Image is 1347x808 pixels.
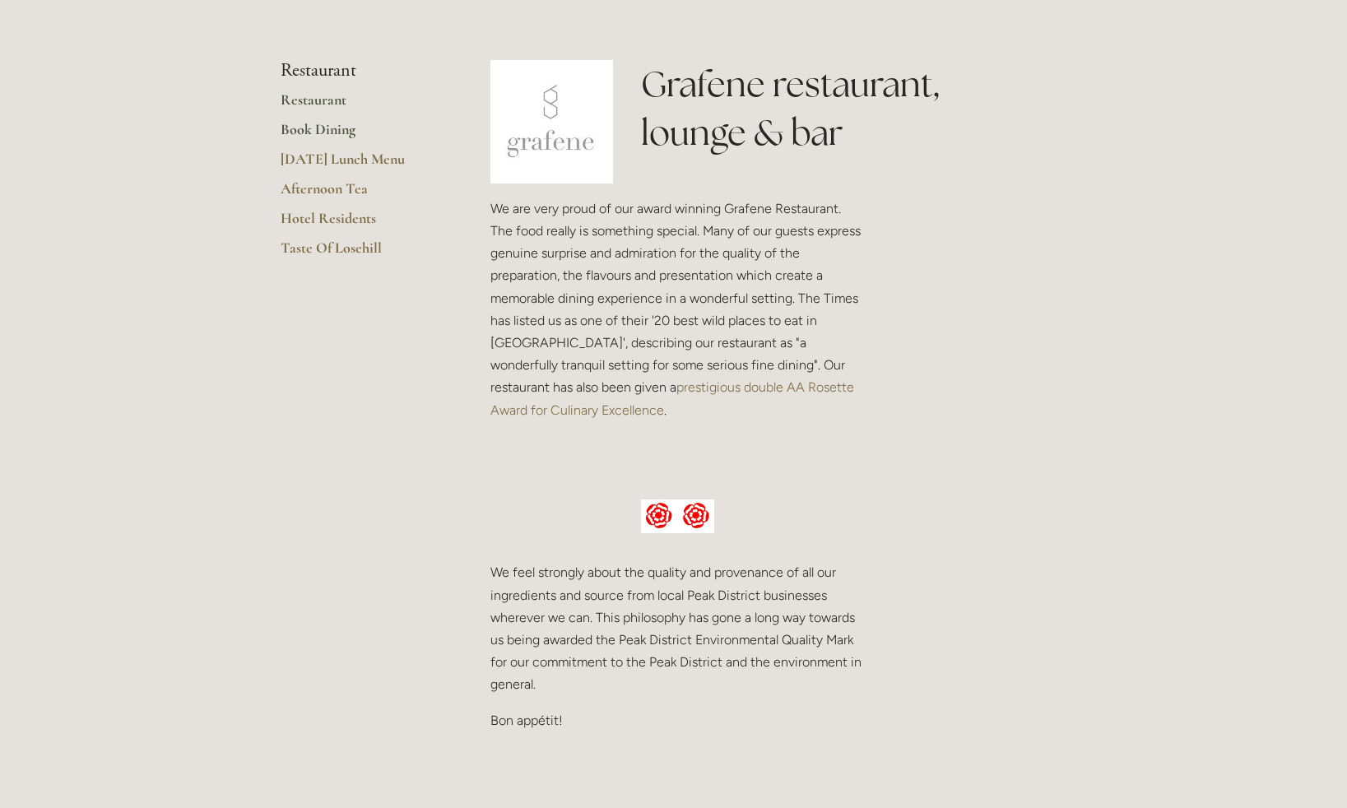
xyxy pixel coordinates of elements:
a: Hotel Residents [281,209,438,239]
h1: Grafene restaurant, lounge & bar [641,60,1066,157]
a: [DATE] Lunch Menu [281,150,438,179]
img: grafene.jpg [490,60,614,183]
a: Taste Of Losehill [281,239,438,268]
p: We feel strongly about the quality and provenance of all our ingredients and source from local Pe... [490,561,866,695]
a: prestigious double AA Rosette Award for Culinary Excellence [490,379,857,417]
p: We are very proud of our award winning Grafene Restaurant. The food really is something special. ... [490,197,866,421]
a: Afternoon Tea [281,179,438,209]
li: Restaurant [281,60,438,81]
a: Book Dining [281,120,438,150]
img: AA culinary excellence.jpg [641,499,714,534]
a: Restaurant [281,91,438,120]
p: Bon appétit! [490,709,866,731]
